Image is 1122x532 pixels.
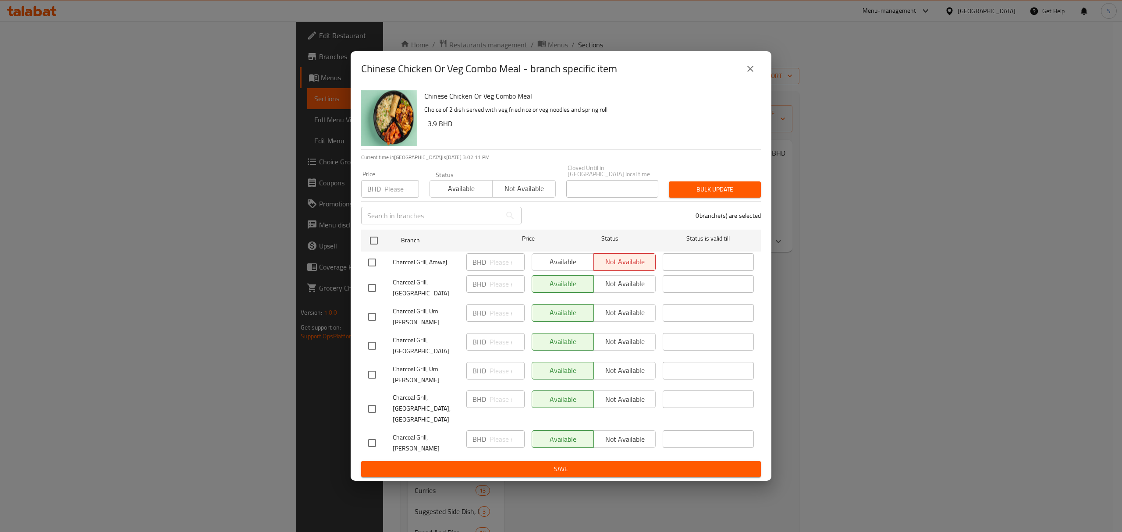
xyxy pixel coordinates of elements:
input: Please enter price [490,430,525,448]
h6: 3.9 BHD [428,117,754,130]
button: Available [430,180,493,198]
p: Current time in [GEOGRAPHIC_DATA] is [DATE] 3:02:11 PM [361,153,761,161]
p: BHD [472,434,486,444]
input: Please enter price [490,390,525,408]
span: Charcoal Grill, Um [PERSON_NAME] [393,364,459,386]
span: Save [368,464,754,475]
span: Not available [496,182,552,195]
button: Not available [492,180,555,198]
p: BHD [472,308,486,318]
p: BHD [367,184,381,194]
p: BHD [472,279,486,289]
p: 0 branche(s) are selected [696,211,761,220]
input: Please enter price [490,304,525,322]
button: Bulk update [669,181,761,198]
span: Price [499,233,557,244]
span: Available [433,182,489,195]
h2: Chinese Chicken Or Veg Combo Meal - branch specific item [361,62,617,76]
span: Charcoal Grill, [PERSON_NAME] [393,432,459,454]
input: Please enter price [384,180,419,198]
span: Charcoal Grill, Um [PERSON_NAME] [393,306,459,328]
p: BHD [472,394,486,404]
span: Status is valid till [663,233,754,244]
span: Charcoal Grill, [GEOGRAPHIC_DATA] [393,335,459,357]
p: Choice of 2 dish served with veg fried rice or veg noodles and spring roll [424,104,754,115]
span: Charcoal Grill, [GEOGRAPHIC_DATA],[GEOGRAPHIC_DATA] [393,392,459,425]
img: Chinese Chicken Or Veg Combo Meal [361,90,417,146]
input: Please enter price [490,362,525,379]
input: Search in branches [361,207,501,224]
button: close [740,58,761,79]
span: Branch [401,235,492,246]
p: BHD [472,257,486,267]
h6: Chinese Chicken Or Veg Combo Meal [424,90,754,102]
span: Charcoal Grill, Amwaj [393,257,459,268]
p: BHD [472,337,486,347]
p: BHD [472,365,486,376]
input: Please enter price [490,253,525,271]
span: Bulk update [676,184,754,195]
span: Charcoal Grill, [GEOGRAPHIC_DATA] [393,277,459,299]
span: Status [565,233,656,244]
input: Please enter price [490,333,525,351]
button: Save [361,461,761,477]
input: Please enter price [490,275,525,293]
